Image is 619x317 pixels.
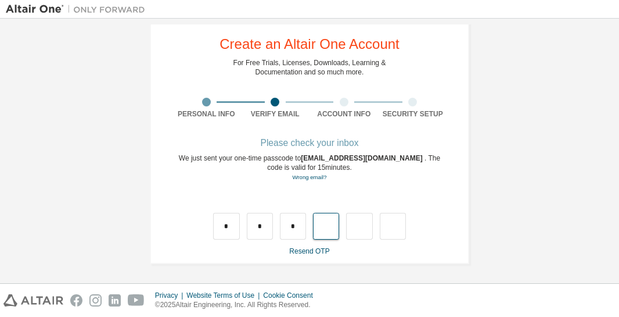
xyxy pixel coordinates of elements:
[186,291,263,300] div: Website Terms of Use
[289,247,329,255] a: Resend OTP
[233,58,386,77] div: For Free Trials, Licenses, Downloads, Learning & Documentation and so much more.
[310,109,379,119] div: Account Info
[3,294,63,307] img: altair_logo.svg
[301,154,424,162] span: [EMAIL_ADDRESS][DOMAIN_NAME]
[219,37,400,51] div: Create an Altair One Account
[89,294,102,307] img: instagram.svg
[241,109,310,119] div: Verify Email
[172,109,241,119] div: Personal Info
[128,294,145,307] img: youtube.svg
[70,294,82,307] img: facebook.svg
[155,291,186,300] div: Privacy
[292,174,326,180] a: Go back to the registration form
[6,3,151,15] img: Altair One
[263,291,319,300] div: Cookie Consent
[109,294,121,307] img: linkedin.svg
[155,300,320,310] p: © 2025 Altair Engineering, Inc. All Rights Reserved.
[172,140,447,147] div: Please check your inbox
[172,154,447,182] div: We just sent your one-time passcode to . The code is valid for 15 minutes.
[379,109,448,119] div: Security Setup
